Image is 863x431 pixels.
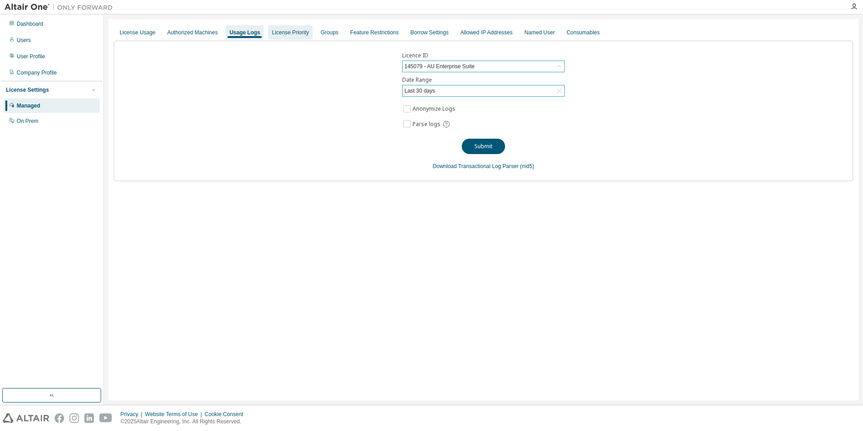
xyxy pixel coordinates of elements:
[17,102,40,109] div: Managed
[462,139,505,154] button: Submit
[410,29,449,36] div: Borrow Settings
[17,53,45,60] div: User Profile
[121,418,249,426] p: © 2025 Altair Engineering, Inc. All Rights Reserved.
[403,61,476,71] div: 145079 - AU Enterprise Suite
[120,29,155,36] div: License Usage
[6,86,49,94] div: License Settings
[229,29,260,36] div: Usage Logs
[55,413,64,423] img: facebook.svg
[433,163,519,169] a: Download Transactional Log Parser
[17,37,31,44] div: Users
[520,163,534,169] a: (md5)
[403,86,436,96] div: Last 30 days
[3,413,49,423] img: altair_logo.svg
[403,85,564,96] div: Last 30 days
[403,61,564,72] div: 145079 - AU Enterprise Suite
[145,411,204,418] div: Website Terms of Use
[460,29,513,36] div: Allowed IP Addresses
[402,52,565,59] label: Licence ID
[204,411,248,418] div: Cookie Consent
[350,29,399,36] div: Feature Restrictions
[566,29,599,36] div: Consumables
[99,413,112,423] img: youtube.svg
[272,29,309,36] div: License Priority
[321,29,339,36] div: Groups
[524,29,555,36] div: Named User
[17,20,43,28] div: Dashboard
[167,29,218,36] div: Authorized Machines
[413,103,457,114] label: Anonymize Logs
[17,69,57,76] div: Company Profile
[84,413,94,423] img: linkedin.svg
[17,117,38,125] div: On Prem
[413,121,441,128] span: Parse logs
[5,3,117,12] img: Altair One
[70,413,79,423] img: instagram.svg
[121,411,145,418] div: Privacy
[402,76,565,84] label: Date Range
